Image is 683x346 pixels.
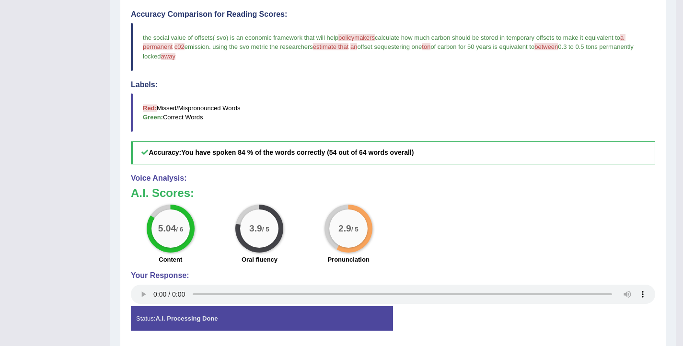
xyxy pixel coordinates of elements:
[250,223,263,234] big: 3.9
[534,43,558,50] span: between
[155,315,218,322] strong: A.I. Processing Done
[131,81,655,89] h4: Labels:
[230,34,338,41] span: is an economic framework that will help
[226,34,228,41] span: )
[181,149,414,156] b: You have spoken 84 % of the words correctly (54 out of 64 words overall)
[143,114,163,121] b: Green:
[143,104,157,112] b: Red:
[313,43,348,50] span: estimate that
[212,43,313,50] span: using the svo metric the researchers
[338,34,375,41] span: policymakers
[143,43,636,59] span: 0.3 to 0.5 tons permanently locked
[338,223,351,234] big: 2.9
[159,255,182,264] label: Content
[213,34,215,41] span: (
[143,34,213,41] span: the social value of offsets
[131,93,655,132] blockquote: Missed/Mispronounced Words Correct Words
[161,53,175,60] span: away
[430,43,534,50] span: of carbon for 50 years is equivalent to
[217,34,226,41] span: svo
[185,43,209,50] span: emission
[131,141,655,164] h5: Accuracy:
[375,34,620,41] span: calculate how much carbon should be stored in temporary offsets to make it equivalent to
[131,10,655,19] h4: Accuracy Comparison for Reading Scores:
[131,186,194,199] b: A.I. Scores:
[327,255,369,264] label: Pronunciation
[158,223,176,234] big: 5.04
[131,174,655,183] h4: Voice Analysis:
[357,43,422,50] span: offset sequestering one
[351,226,359,233] small: / 5
[262,226,269,233] small: / 5
[176,226,183,233] small: / 6
[131,271,655,280] h4: Your Response:
[242,255,278,264] label: Oral fluency
[350,43,357,50] span: an
[174,43,185,50] span: c02
[131,306,393,331] div: Status:
[422,43,430,50] span: ton
[209,43,211,50] span: .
